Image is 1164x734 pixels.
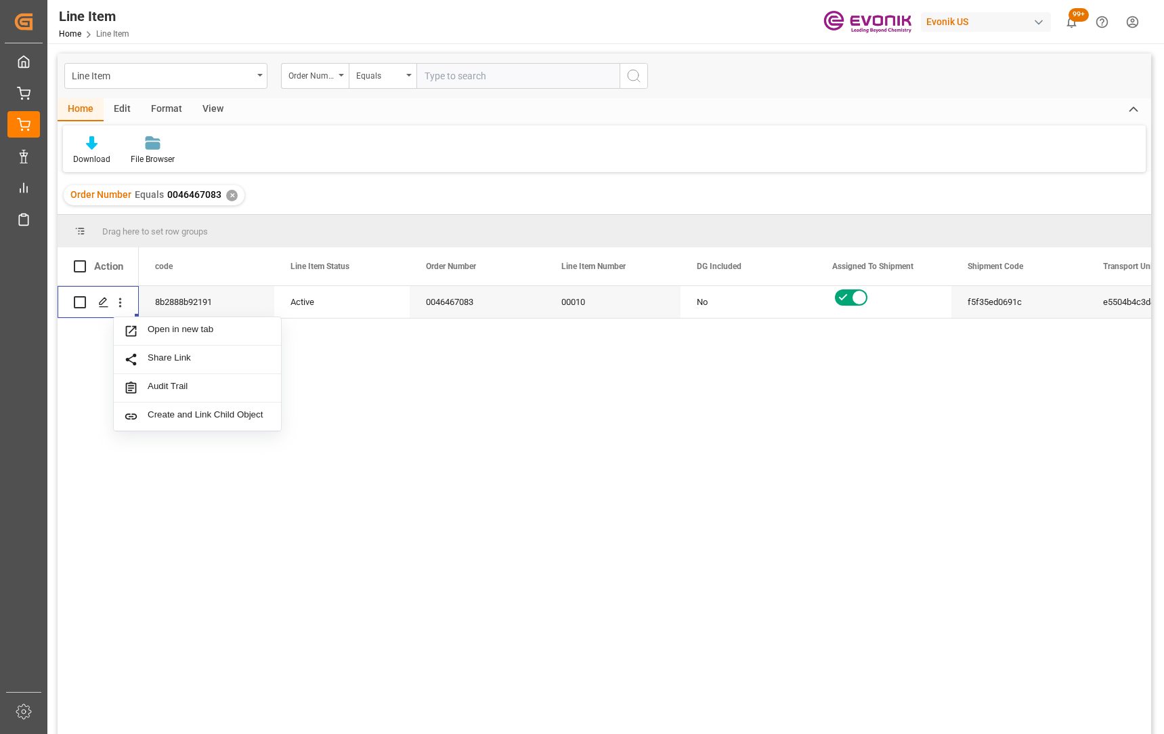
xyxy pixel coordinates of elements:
span: Equals [135,189,164,200]
div: View [192,98,234,121]
div: Active [290,287,393,318]
span: 99+ [1069,8,1089,22]
input: Type to search [416,63,620,89]
div: ✕ [226,190,238,201]
span: Line Item Number [561,262,626,271]
a: Home [59,29,81,39]
button: Evonik US [921,9,1056,35]
div: Format [141,98,192,121]
div: Line Item [72,66,253,83]
span: DG Included [697,262,741,271]
div: File Browser [131,153,175,165]
div: Press SPACE to select this row. [58,286,139,319]
button: show 100 new notifications [1056,7,1087,37]
div: Equals [356,66,402,82]
div: No [697,287,800,318]
div: 00010 [545,286,681,318]
button: Help Center [1087,7,1117,37]
div: Download [73,153,110,165]
button: open menu [64,63,267,89]
span: Shipment Code [968,262,1023,271]
span: Assigned To Shipment [832,262,913,271]
div: Order Number [288,66,335,82]
div: Action [94,260,123,272]
img: Evonik-brand-mark-Deep-Purple-RGB.jpeg_1700498283.jpeg [823,10,911,34]
div: Edit [104,98,141,121]
span: Drag here to set row groups [102,226,208,237]
div: 8b2888b92191 [139,286,274,318]
div: f5f35ed0691c [951,286,1087,318]
span: 0046467083 [167,189,221,200]
button: open menu [349,63,416,89]
div: Home [58,98,104,121]
span: Order Number [426,262,476,271]
span: code [155,262,173,271]
button: search button [620,63,648,89]
span: Line Item Status [290,262,349,271]
div: 0046467083 [410,286,545,318]
span: Order Number [70,189,131,200]
div: Evonik US [921,12,1051,32]
button: open menu [281,63,349,89]
div: Line Item [59,6,129,26]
